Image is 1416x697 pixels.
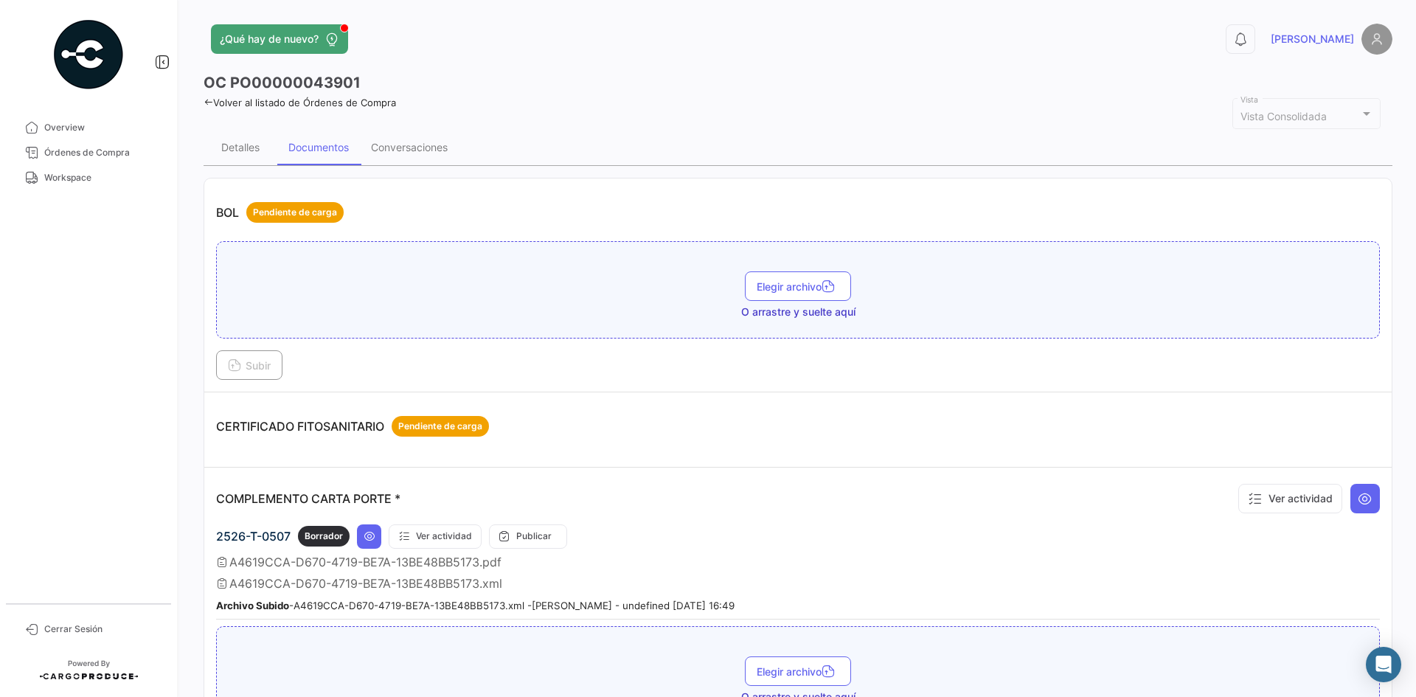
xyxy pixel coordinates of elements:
span: Borrador [305,530,343,543]
span: Cerrar Sesión [44,623,159,636]
p: COMPLEMENTO CARTA PORTE * [216,491,400,506]
button: Elegir archivo [745,271,851,301]
span: A4619CCA-D670-4719-BE7A-13BE48BB5173.xml [229,576,502,591]
span: O arrastre y suelte aquí [741,305,855,319]
span: A4619CCA-D670-4719-BE7A-13BE48BB5173.pdf [229,555,502,569]
small: - A4619CCA-D670-4719-BE7A-13BE48BB5173.xml - [PERSON_NAME] - undefined [DATE] 16:49 [216,600,735,611]
span: Elegir archivo [757,280,839,293]
span: 2526-T-0507 [216,529,291,544]
button: Ver actividad [389,524,482,549]
div: Abrir Intercom Messenger [1366,647,1401,682]
span: Elegir archivo [757,665,839,678]
div: Conversaciones [371,141,448,153]
button: Publicar [489,524,567,549]
div: Documentos [288,141,349,153]
span: ¿Qué hay de nuevo? [220,32,319,46]
span: Subir [228,359,271,372]
button: Subir [216,350,282,380]
span: [PERSON_NAME] [1271,32,1354,46]
span: Pendiente de carga [253,206,337,219]
img: placeholder-user.png [1361,24,1392,55]
a: Volver al listado de Órdenes de Compra [204,97,396,108]
mat-select-trigger: Vista Consolidada [1240,110,1327,122]
button: Ver actividad [1238,484,1342,513]
b: Archivo Subido [216,600,289,611]
p: CERTIFICADO FITOSANITARIO [216,416,489,437]
a: Overview [12,115,165,140]
div: Detalles [221,141,260,153]
span: Órdenes de Compra [44,146,159,159]
span: Pendiente de carga [398,420,482,433]
a: Workspace [12,165,165,190]
p: BOL [216,202,344,223]
button: ¿Qué hay de nuevo? [211,24,348,54]
h3: OC PO00000043901 [204,72,361,93]
img: powered-by.png [52,18,125,91]
span: Overview [44,121,159,134]
span: Workspace [44,171,159,184]
button: Elegir archivo [745,656,851,686]
a: Órdenes de Compra [12,140,165,165]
